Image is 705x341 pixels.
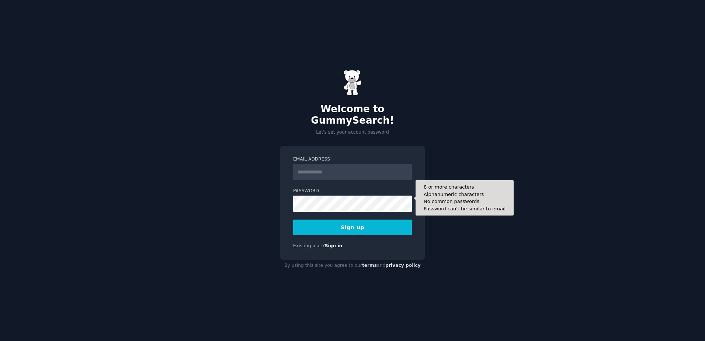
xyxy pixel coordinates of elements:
[293,156,412,163] label: Email Address
[293,243,325,248] span: Existing user?
[280,260,425,272] div: By using this site you agree to our and
[362,263,377,268] a: terms
[325,243,343,248] a: Sign in
[293,188,412,194] label: Password
[343,70,362,96] img: Gummy Bear
[293,220,412,235] button: Sign up
[280,103,425,127] h2: Welcome to GummySearch!
[280,129,425,136] p: Let's set your account password
[385,263,421,268] a: privacy policy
